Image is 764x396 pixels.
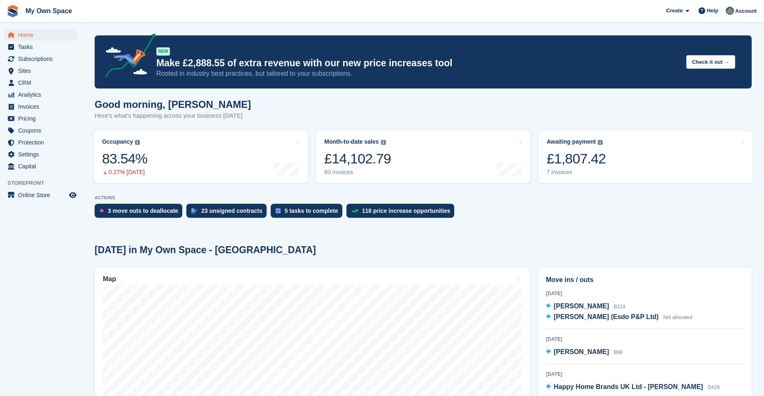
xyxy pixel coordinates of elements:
span: Storefront [7,179,82,187]
a: menu [4,65,78,77]
div: 118 price increase opportunities [362,207,451,214]
a: menu [4,77,78,89]
div: 7 invoices [547,169,606,176]
div: 23 unsigned contracts [201,207,262,214]
a: 23 unsigned contracts [186,204,271,222]
span: Subscriptions [18,53,67,65]
span: Not allocated [663,314,692,320]
a: Awaiting payment £1,807.42 7 invoices [539,131,752,183]
p: Make £2,888.55 of extra revenue with our new price increases tool [156,57,680,69]
a: [PERSON_NAME] B99 [546,347,622,358]
div: 83.54% [102,150,147,167]
button: Check it out → [686,55,735,69]
span: Sites [18,65,67,77]
a: menu [4,189,78,201]
img: icon-info-grey-7440780725fd019a000dd9b08b2336e03edf1995a4989e88bcd33f0948082b44.svg [135,140,140,145]
span: Coupons [18,125,67,136]
div: [DATE] [546,370,744,378]
a: Happy Home Brands UK Ltd - [PERSON_NAME] D429 [546,382,720,393]
img: icon-info-grey-7440780725fd019a000dd9b08b2336e03edf1995a4989e88bcd33f0948082b44.svg [381,140,386,145]
a: menu [4,137,78,148]
a: Occupancy 83.54% 0.27% [DATE] [94,131,308,183]
div: NEW [156,47,170,56]
div: £14,102.79 [324,150,391,167]
div: 60 invoices [324,169,391,176]
img: task-75834270c22a3079a89374b754ae025e5fb1db73e45f91037f5363f120a921f8.svg [276,208,281,213]
div: 0.27% [DATE] [102,169,147,176]
img: move_outs_to_deallocate_icon-f764333ba52eb49d3ac5e1228854f67142a1ed5810a6f6cc68b1a99e826820c5.svg [100,208,104,213]
div: Month-to-date sales [324,138,379,145]
div: [DATE] [546,335,744,343]
span: Pricing [18,113,67,124]
span: Account [735,7,757,15]
span: Settings [18,149,67,160]
h2: [DATE] in My Own Space - [GEOGRAPHIC_DATA] [95,245,316,256]
span: Invoices [18,101,67,112]
img: stora-icon-8386f47178a22dfd0bd8f6a31ec36ba5ce8667c1dd55bd0f319d3a0aa187defe.svg [7,5,19,17]
span: Home [18,29,67,41]
span: Happy Home Brands UK Ltd - [PERSON_NAME] [554,383,703,390]
span: Help [707,7,718,15]
p: Here's what's happening across your business [DATE] [95,111,251,121]
span: CRM [18,77,67,89]
a: My Own Space [22,4,75,18]
a: 118 price increase opportunities [346,204,459,222]
h1: Good morning, [PERSON_NAME] [95,99,251,110]
span: D429 [708,384,720,390]
a: Month-to-date sales £14,102.79 60 invoices [316,131,530,183]
a: 5 tasks to complete [271,204,346,222]
span: [PERSON_NAME] (Esdo P&P Ltd) [554,313,659,320]
span: Analytics [18,89,67,100]
span: Online Store [18,189,67,201]
h2: Move ins / outs [546,275,744,285]
span: [PERSON_NAME] [554,348,609,355]
img: icon-info-grey-7440780725fd019a000dd9b08b2336e03edf1995a4989e88bcd33f0948082b44.svg [598,140,603,145]
img: price-adjustments-announcement-icon-8257ccfd72463d97f412b2fc003d46551f7dbcb40ab6d574587a9cd5c0d94... [98,33,156,80]
a: menu [4,101,78,112]
img: Lucy Parry [726,7,734,15]
a: menu [4,89,78,100]
img: price_increase_opportunities-93ffe204e8149a01c8c9dc8f82e8f89637d9d84a8eef4429ea346261dce0b2c0.svg [351,209,358,213]
div: 3 move outs to deallocate [108,207,178,214]
span: Create [666,7,683,15]
span: B114 [614,304,625,310]
a: menu [4,125,78,136]
div: Awaiting payment [547,138,596,145]
a: menu [4,149,78,160]
span: Protection [18,137,67,148]
h2: Map [103,275,116,283]
a: Preview store [68,190,78,200]
a: 3 move outs to deallocate [95,204,186,222]
a: [PERSON_NAME] (Esdo P&P Ltd) Not allocated [546,312,692,323]
img: contract_signature_icon-13c848040528278c33f63329250d36e43548de30e8caae1d1a13099fd9432cc5.svg [191,208,197,213]
span: B99 [614,349,622,355]
div: Occupancy [102,138,133,145]
div: [DATE] [546,290,744,297]
span: Capital [18,161,67,172]
a: menu [4,113,78,124]
span: [PERSON_NAME] [554,303,609,310]
div: £1,807.42 [547,150,606,167]
a: menu [4,161,78,172]
div: 5 tasks to complete [285,207,338,214]
a: menu [4,29,78,41]
p: Rooted in industry best practices, but tailored to your subscriptions. [156,69,680,78]
a: menu [4,53,78,65]
a: menu [4,41,78,53]
a: [PERSON_NAME] B114 [546,301,625,312]
p: ACTIONS [95,195,752,200]
span: Tasks [18,41,67,53]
